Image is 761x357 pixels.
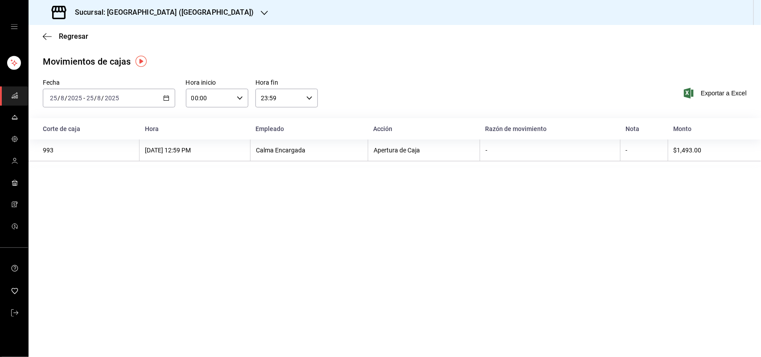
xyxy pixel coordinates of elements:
div: - [626,147,662,154]
button: Regresar [43,32,88,41]
input: -- [86,94,94,102]
th: Nota [620,118,668,140]
div: Movimientos de cajas [43,55,131,68]
div: $1,493.00 [674,147,747,154]
label: Hora inicio [186,80,248,86]
button: open drawer [11,23,18,30]
th: Empleado [250,118,368,140]
input: ---- [104,94,119,102]
span: / [102,94,104,102]
span: / [65,94,67,102]
button: Exportar a Excel [686,88,747,98]
img: Tooltip marker [136,56,147,67]
div: 993 [43,147,134,154]
input: -- [97,94,102,102]
label: Hora fin [255,80,318,86]
th: Monto [668,118,761,140]
div: Apertura de Caja [374,147,474,154]
span: / [94,94,97,102]
span: - [83,94,85,102]
th: Hora [140,118,251,140]
th: Acción [368,118,480,140]
h3: Sucursal: [GEOGRAPHIC_DATA] ([GEOGRAPHIC_DATA]) [68,7,254,18]
label: Fecha [43,80,175,86]
div: Calma Encargada [256,147,362,154]
span: / [58,94,60,102]
input: -- [49,94,58,102]
span: Regresar [59,32,88,41]
th: Corte de caja [29,118,140,140]
input: ---- [67,94,82,102]
th: Razón de movimiento [480,118,620,140]
div: [DATE] 12:59 PM [145,147,245,154]
div: - [485,147,615,154]
input: -- [60,94,65,102]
